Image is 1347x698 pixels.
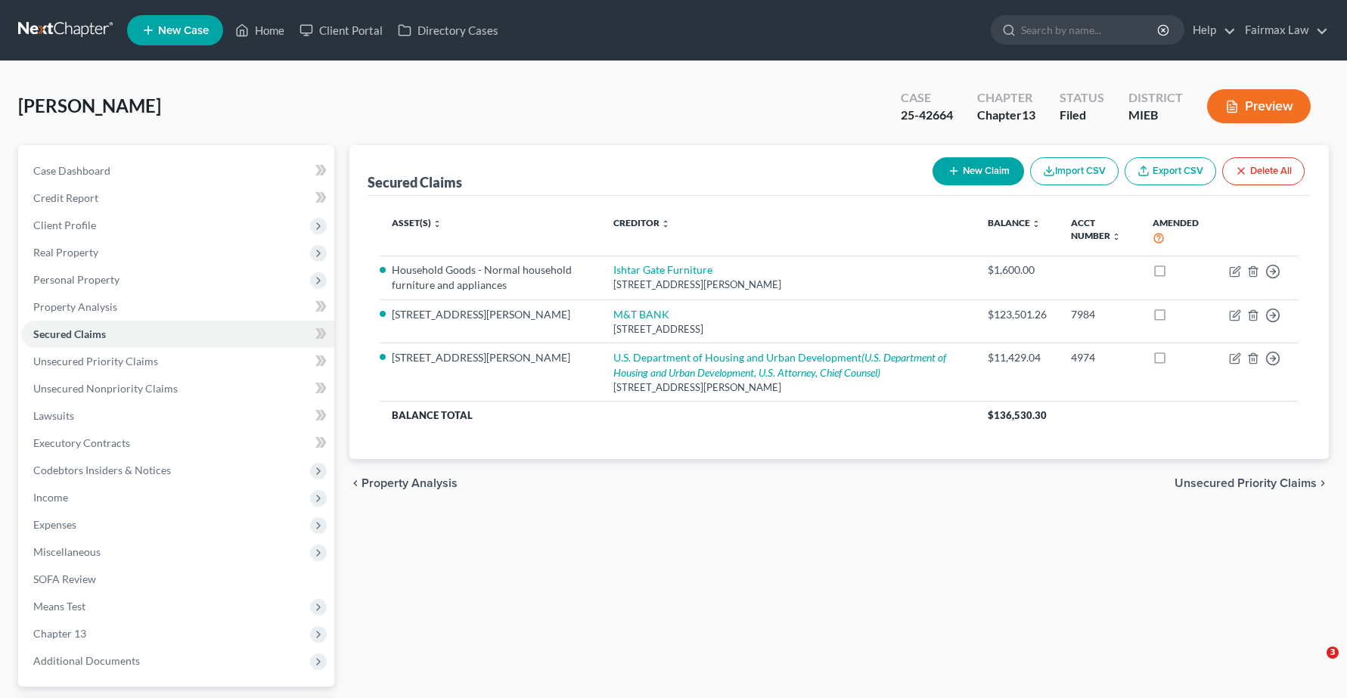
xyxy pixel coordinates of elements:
span: 13 [1022,107,1035,122]
a: U.S. Department of Housing and Urban Development(U.S. Department of Housing and Urban Development... [613,351,946,379]
button: Delete All [1222,157,1305,185]
input: Search by name... [1021,16,1159,44]
div: Chapter [977,107,1035,124]
span: Expenses [33,518,76,531]
div: Case [901,89,953,107]
span: Executory Contracts [33,436,130,449]
a: Unsecured Priority Claims [21,348,334,375]
span: 3 [1327,647,1339,659]
i: unfold_more [1032,219,1041,228]
span: Unsecured Nonpriority Claims [33,382,178,395]
span: Secured Claims [33,327,106,340]
div: Secured Claims [368,173,462,191]
a: Balance unfold_more [988,217,1041,228]
span: Case Dashboard [33,164,110,177]
span: Credit Report [33,191,98,204]
li: Household Goods - Normal household furniture and appliances [392,262,589,293]
a: SOFA Review [21,566,334,593]
button: Unsecured Priority Claims chevron_right [1175,477,1329,489]
span: Income [33,491,68,504]
a: Acct Number unfold_more [1071,217,1121,241]
a: Secured Claims [21,321,334,348]
span: SOFA Review [33,572,96,585]
a: Export CSV [1125,157,1216,185]
a: Credit Report [21,185,334,212]
span: Unsecured Priority Claims [33,355,158,368]
div: District [1128,89,1183,107]
a: Directory Cases [390,17,506,44]
button: Import CSV [1030,157,1119,185]
button: Preview [1207,89,1311,123]
button: chevron_left Property Analysis [349,477,458,489]
a: Asset(s) unfold_more [392,217,442,228]
div: MIEB [1128,107,1183,124]
div: 7984 [1071,307,1128,322]
i: chevron_right [1317,477,1329,489]
div: $1,600.00 [988,262,1047,278]
span: Real Property [33,246,98,259]
div: Chapter [977,89,1035,107]
span: Chapter 13 [33,627,86,640]
iframe: Intercom live chat [1296,647,1332,683]
a: Unsecured Nonpriority Claims [21,375,334,402]
div: 25-42664 [901,107,953,124]
a: Help [1185,17,1236,44]
span: Personal Property [33,273,119,286]
span: Miscellaneous [33,545,101,558]
th: Balance Total [380,401,975,428]
a: Case Dashboard [21,157,334,185]
span: Client Profile [33,219,96,231]
span: Property Analysis [362,477,458,489]
div: [STREET_ADDRESS] [613,322,963,337]
button: New Claim [933,157,1024,185]
th: Amended [1141,208,1217,256]
li: [STREET_ADDRESS][PERSON_NAME] [392,350,589,365]
i: (U.S. Department of Housing and Urban Development, U.S. Attorney, Chief Counsel) [613,351,946,379]
span: [PERSON_NAME] [18,95,161,116]
span: Property Analysis [33,300,117,313]
span: Means Test [33,600,85,613]
div: [STREET_ADDRESS][PERSON_NAME] [613,278,963,292]
a: Property Analysis [21,293,334,321]
i: unfold_more [1112,232,1121,241]
div: Filed [1060,107,1104,124]
span: Unsecured Priority Claims [1175,477,1317,489]
span: $136,530.30 [988,409,1047,421]
i: unfold_more [433,219,442,228]
div: [STREET_ADDRESS][PERSON_NAME] [613,380,963,395]
a: Lawsuits [21,402,334,430]
div: $123,501.26 [988,307,1047,322]
a: Fairmax Law [1237,17,1328,44]
span: Additional Documents [33,654,140,667]
div: Status [1060,89,1104,107]
a: Ishtar Gate Furniture [613,263,712,276]
i: chevron_left [349,477,362,489]
span: Codebtors Insiders & Notices [33,464,171,476]
div: 4974 [1071,350,1128,365]
a: Creditor unfold_more [613,217,670,228]
i: unfold_more [661,219,670,228]
a: Client Portal [292,17,390,44]
a: Home [228,17,292,44]
a: M&T BANK [613,308,669,321]
li: [STREET_ADDRESS][PERSON_NAME] [392,307,589,322]
span: New Case [158,25,209,36]
span: Lawsuits [33,409,74,422]
a: Executory Contracts [21,430,334,457]
div: $11,429.04 [988,350,1047,365]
